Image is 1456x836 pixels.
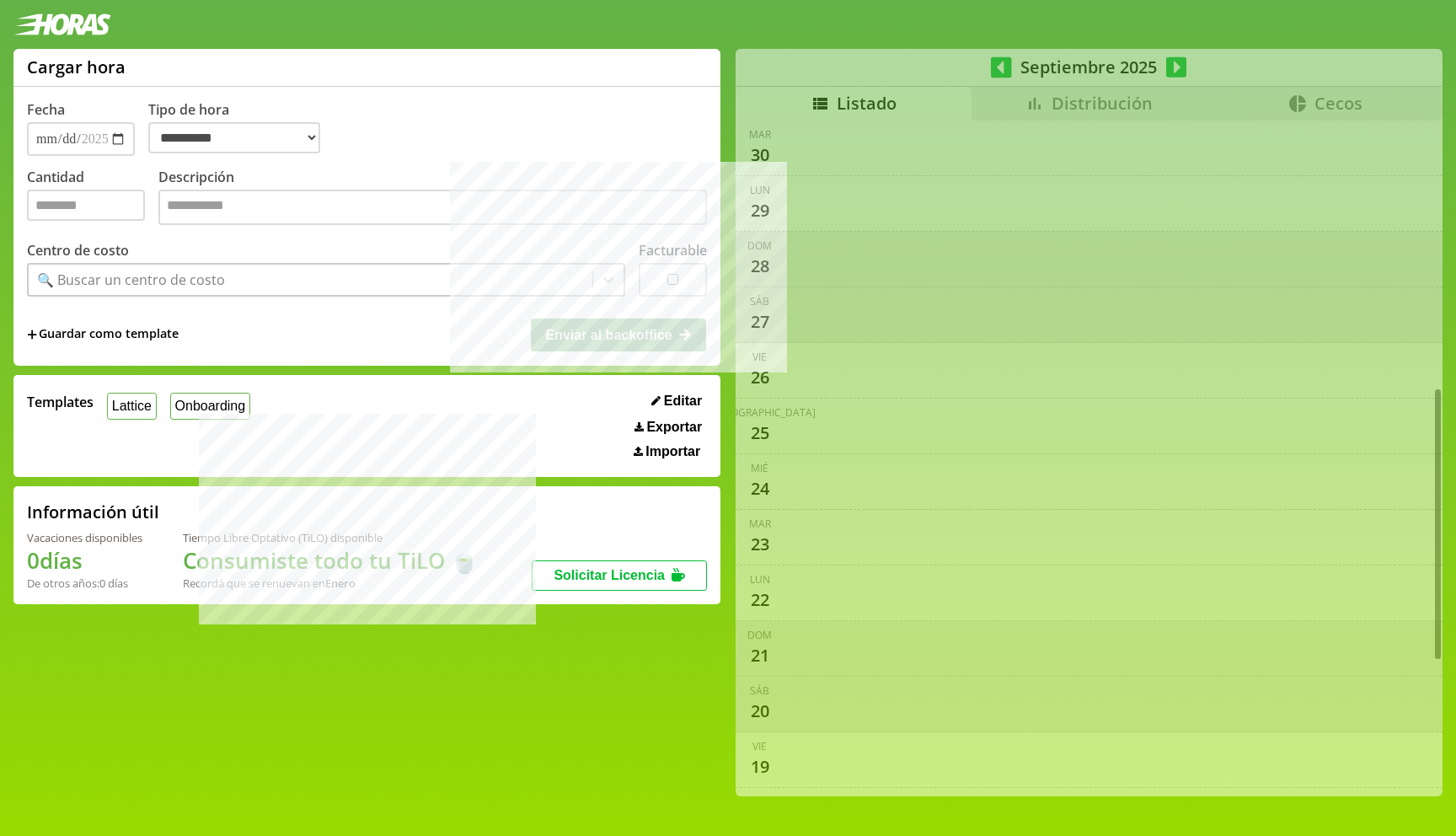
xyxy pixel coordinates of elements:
[27,501,159,523] h2: Información útil
[27,325,37,344] span: +
[27,56,126,78] h1: Cargar hora
[27,393,94,411] span: Templates
[645,444,700,459] span: Importar
[27,545,142,576] h1: 0 días
[158,168,707,229] label: Descripción
[148,122,320,153] select: Tipo de hora
[27,325,179,344] span: +Guardar como template
[158,190,707,225] textarea: Descripción
[183,545,478,576] h1: Consumiste todo tu TiLO 🍵
[639,241,707,260] label: Facturable
[629,419,707,436] button: Exportar
[170,393,250,419] button: Onboarding
[183,576,478,591] div: Recordá que se renuevan en
[27,190,145,221] input: Cantidad
[646,420,702,435] span: Exportar
[664,394,702,409] span: Editar
[554,568,665,582] span: Solicitar Licencia
[13,13,111,35] img: logotipo
[107,393,157,419] button: Lattice
[183,530,478,545] div: Tiempo Libre Optativo (TiLO) disponible
[325,576,356,591] b: Enero
[27,530,142,545] div: Vacaciones disponibles
[37,271,225,289] div: 🔍 Buscar un centro de costo
[27,168,158,229] label: Cantidad
[27,576,142,591] div: De otros años: 0 días
[646,393,707,410] button: Editar
[532,560,707,591] button: Solicitar Licencia
[27,100,65,119] label: Fecha
[148,100,334,156] label: Tipo de hora
[27,241,129,260] label: Centro de costo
